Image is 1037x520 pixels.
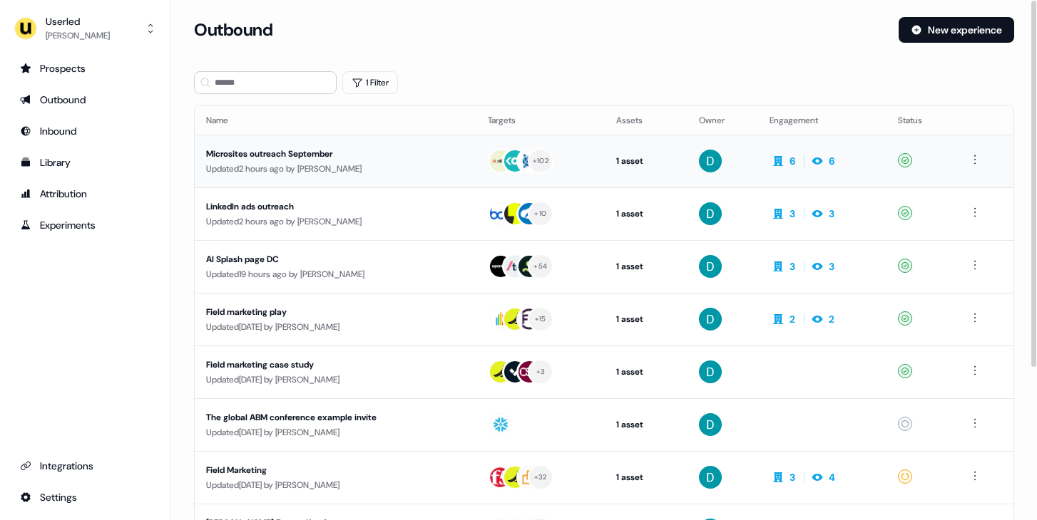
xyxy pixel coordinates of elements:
[20,93,150,107] div: Outbound
[206,358,465,372] div: Field marketing case study
[206,252,465,266] div: AI Splash page DC
[206,305,465,319] div: Field marketing play
[20,187,150,201] div: Attribution
[699,150,722,172] img: David
[206,425,465,440] div: Updated [DATE] by [PERSON_NAME]
[476,106,606,135] th: Targets
[616,154,675,168] div: 1 asset
[699,466,722,489] img: David
[605,106,687,135] th: Assets
[533,260,547,273] div: + 54
[616,259,675,274] div: 1 asset
[11,454,159,477] a: Go to integrations
[11,486,159,509] a: Go to integrations
[829,312,834,326] div: 2
[206,478,465,492] div: Updated [DATE] by [PERSON_NAME]
[616,417,675,432] div: 1 asset
[699,255,722,278] img: David
[616,470,675,484] div: 1 asset
[194,19,272,41] h3: Outbound
[206,320,465,334] div: Updated [DATE] by [PERSON_NAME]
[206,267,465,281] div: Updated 19 hours ago by [PERSON_NAME]
[11,57,159,80] a: Go to prospects
[616,365,675,379] div: 1 asset
[206,410,465,425] div: The global ABM conference example invite
[899,17,1014,43] button: New experience
[534,207,546,220] div: + 10
[206,373,465,387] div: Updated [DATE] by [PERSON_NAME]
[699,308,722,331] img: David
[11,214,159,236] a: Go to experiments
[829,154,834,168] div: 6
[829,207,834,221] div: 3
[790,312,795,326] div: 2
[790,259,795,274] div: 3
[534,471,547,484] div: + 32
[20,218,150,232] div: Experiments
[206,463,465,477] div: Field Marketing
[699,360,722,383] img: David
[887,106,955,135] th: Status
[342,71,398,94] button: 1 Filter
[829,470,835,484] div: 4
[688,106,758,135] th: Owner
[195,106,476,135] th: Name
[535,313,546,326] div: + 15
[46,14,110,28] div: Userled
[11,151,159,174] a: Go to templates
[20,155,150,170] div: Library
[790,207,795,221] div: 3
[616,207,675,221] div: 1 asset
[20,61,150,76] div: Prospects
[20,490,150,504] div: Settings
[11,120,159,142] a: Go to Inbound
[758,106,887,135] th: Engagement
[533,155,548,167] div: + 102
[699,202,722,225] img: David
[536,365,546,378] div: + 3
[20,124,150,138] div: Inbound
[829,259,834,274] div: 3
[11,88,159,111] a: Go to outbound experience
[699,413,722,436] img: David
[790,470,795,484] div: 3
[206,214,465,229] div: Updated 2 hours ago by [PERSON_NAME]
[11,11,159,46] button: Userled[PERSON_NAME]
[46,28,110,43] div: [PERSON_NAME]
[11,182,159,205] a: Go to attribution
[206,162,465,176] div: Updated 2 hours ago by [PERSON_NAME]
[206,199,465,214] div: LinkedIn ads outreach
[20,459,150,473] div: Integrations
[790,154,795,168] div: 6
[616,312,675,326] div: 1 asset
[206,147,465,161] div: Microsites outreach September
